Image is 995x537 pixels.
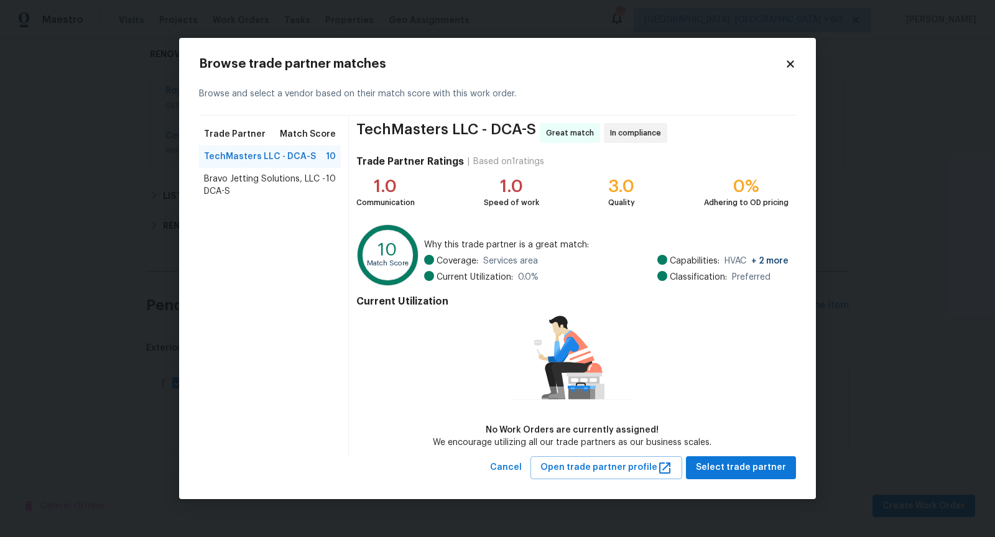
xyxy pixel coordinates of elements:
span: Match Score [280,128,336,140]
span: Great match [546,127,599,139]
div: Based on 1 ratings [473,155,544,168]
button: Cancel [485,456,527,479]
div: No Work Orders are currently assigned! [433,424,711,436]
button: Select trade partner [686,456,796,479]
div: Adhering to OD pricing [704,196,789,209]
button: Open trade partner profile [530,456,682,479]
span: 0.0 % [518,271,539,283]
span: Trade Partner [204,128,266,140]
span: 10 [326,150,336,163]
div: 3.0 [608,180,635,193]
div: Communication [356,196,415,209]
span: Open trade partner profile [540,460,672,475]
div: | [464,155,473,168]
text: Match Score [367,260,409,267]
span: In compliance [610,127,666,139]
span: TechMasters LLC - DCA-S [356,123,536,143]
span: Preferred [732,271,771,283]
span: 10 [326,173,336,198]
div: Quality [608,196,635,209]
div: We encourage utilizing all our trade partners as our business scales. [433,436,711,449]
h4: Current Utilization [356,295,789,308]
span: Bravo Jetting Solutions, LLC - DCA-S [204,173,326,198]
span: Classification: [670,271,727,283]
span: Services area [483,255,538,267]
div: Speed of work [484,196,539,209]
span: Why this trade partner is a great match: [424,239,789,251]
span: HVAC [724,255,789,267]
span: + 2 more [751,257,789,265]
text: 10 [378,241,397,259]
span: Coverage: [437,255,478,267]
div: 0% [704,180,789,193]
h4: Trade Partner Ratings [356,155,464,168]
div: 1.0 [484,180,539,193]
span: Capabilities: [670,255,720,267]
span: Current Utilization: [437,271,513,283]
div: Browse and select a vendor based on their match score with this work order. [199,73,796,116]
h2: Browse trade partner matches [199,58,785,70]
span: TechMasters LLC - DCA-S [204,150,316,163]
div: 1.0 [356,180,415,193]
span: Select trade partner [696,460,786,475]
span: Cancel [490,460,522,475]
